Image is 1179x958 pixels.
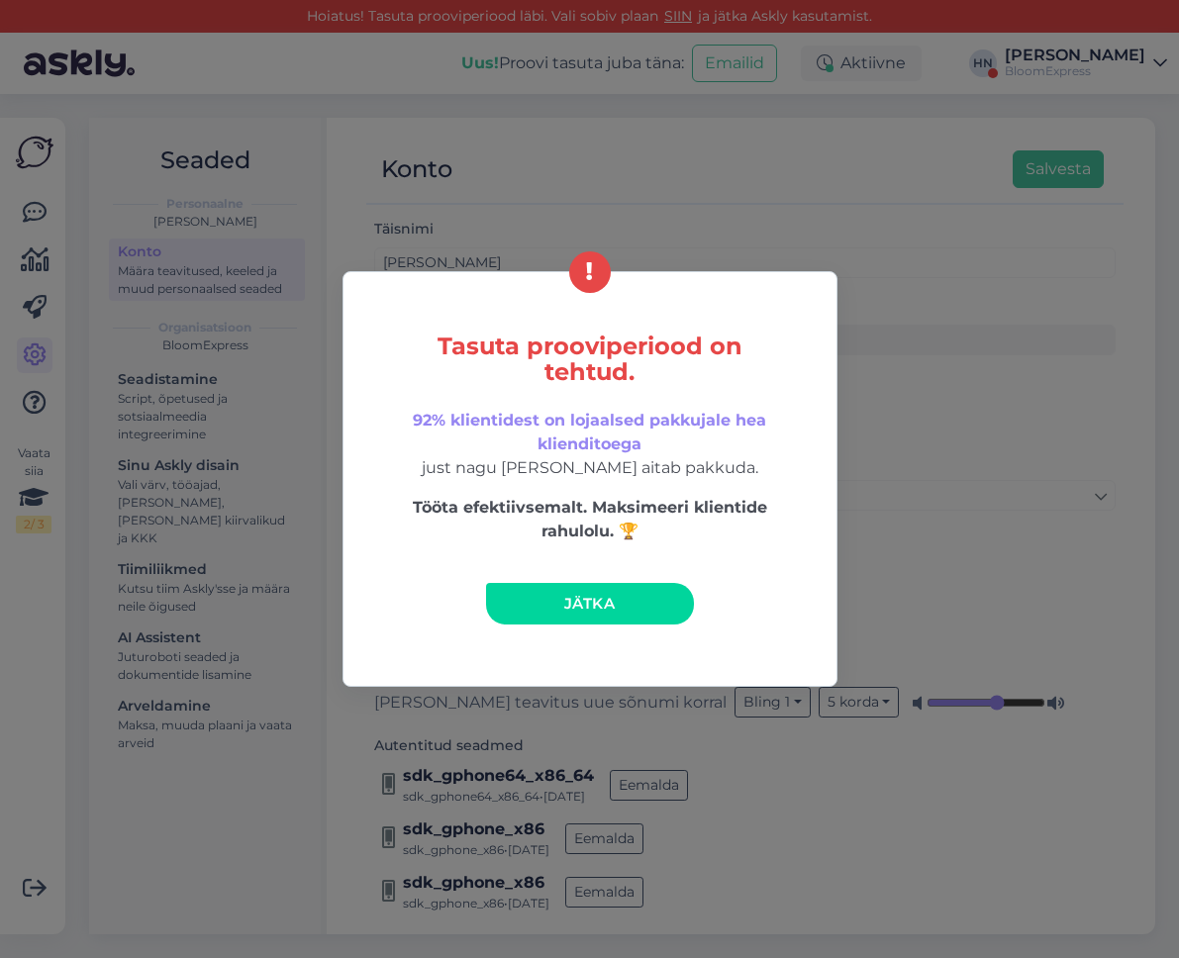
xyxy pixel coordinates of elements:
span: Jätka [564,594,615,613]
h5: Tasuta prooviperiood on tehtud. [385,334,795,385]
p: just nagu [PERSON_NAME] aitab pakkuda. [385,409,795,480]
p: Tööta efektiivsemalt. Maksimeeri klientide rahulolu. 🏆 [385,496,795,543]
a: Jätka [486,583,694,624]
span: 92% klientidest on lojaalsed pakkujale hea klienditoega [413,411,766,453]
